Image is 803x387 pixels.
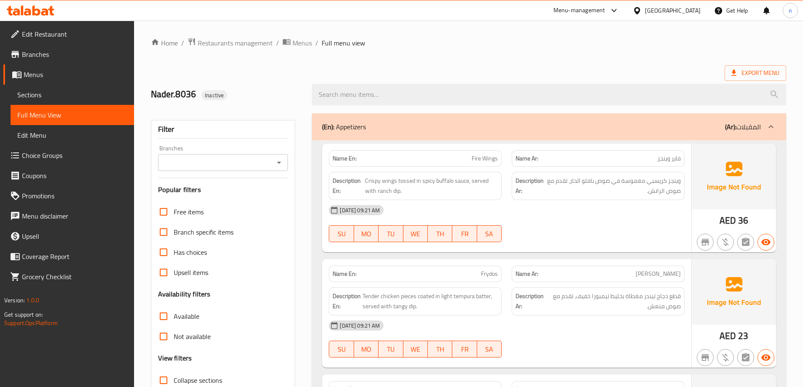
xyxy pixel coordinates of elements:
[151,38,178,48] a: Home
[322,38,365,48] span: Full menu view
[456,228,473,240] span: FR
[382,228,400,240] span: TU
[333,154,357,163] strong: Name En:
[3,206,134,226] a: Menu disclaimer
[757,349,774,366] button: Available
[354,341,379,358] button: MO
[720,328,736,344] span: AED
[336,206,383,214] span: [DATE] 09:21 AM
[403,225,428,242] button: WE
[174,247,207,257] span: Has choices
[22,231,127,241] span: Upsell
[403,341,428,358] button: WE
[174,227,234,237] span: Branch specific items
[363,291,498,312] span: Tender chicken pieces coated in light tempura batter, served with tangy dip.
[757,234,774,251] button: Available
[431,343,449,355] span: TH
[516,176,545,196] strong: Description Ar:
[329,225,354,242] button: SU
[789,6,792,15] span: n
[17,110,127,120] span: Full Menu View
[188,37,273,48] a: Restaurants management
[315,38,318,48] li: /
[3,226,134,246] a: Upsell
[322,120,334,133] b: (En):
[738,212,748,229] span: 36
[725,122,761,132] p: المقبلات
[17,130,127,140] span: Edit Menu
[312,84,786,105] input: search
[472,154,498,163] span: Fire Wings
[198,38,273,48] span: Restaurants management
[11,125,134,145] a: Edit Menu
[365,176,498,196] span: Crispy wings tossed in spicy buffalo sauce, served with ranch dip.
[456,343,473,355] span: FR
[737,349,754,366] button: Not has choices
[645,6,701,15] div: [GEOGRAPHIC_DATA]
[151,88,302,101] h2: Nader.8036
[11,85,134,105] a: Sections
[697,234,714,251] button: Not branch specific item
[322,122,366,132] p: Appetizers
[692,259,776,325] img: Ae5nvW7+0k+MAAAAAElFTkSuQmCC
[333,291,361,312] strong: Description En:
[725,120,736,133] b: (Ar):
[174,375,222,385] span: Collapse sections
[725,65,786,81] span: Export Menu
[516,270,538,278] strong: Name Ar:
[516,154,538,163] strong: Name Ar:
[201,90,227,100] div: Inactive
[329,341,354,358] button: SU
[22,272,127,282] span: Grocery Checklist
[22,150,127,160] span: Choice Groups
[731,68,779,78] span: Export Menu
[22,29,127,39] span: Edit Restaurant
[22,49,127,59] span: Branches
[379,225,403,242] button: TU
[737,234,754,251] button: Not has choices
[717,234,734,251] button: Purchased item
[553,5,605,16] div: Menu-management
[158,289,211,299] h3: Availability filters
[174,207,204,217] span: Free items
[354,225,379,242] button: MO
[4,309,43,320] span: Get support on:
[546,176,681,196] span: وينجز كريسبي مغموسة في صوص بافلو الحار، تقدم مع صوص الرانش.
[547,291,681,312] span: قطع دجاج تيندر مغطاة بخليط تيمبورا خفيف، تقدم مع صوص منعش.
[379,341,403,358] button: TU
[24,69,127,80] span: Menus
[333,176,363,196] strong: Description En:
[3,64,134,85] a: Menus
[738,328,748,344] span: 23
[22,171,127,181] span: Coupons
[3,165,134,186] a: Coupons
[273,157,285,168] button: Open
[636,270,681,278] span: [PERSON_NAME]
[158,185,288,195] h3: Popular filters
[174,267,208,278] span: Upsell items
[312,113,786,140] div: (En): Appetizers(Ar):المقبلات
[158,120,288,139] div: Filter
[692,144,776,209] img: Ae5nvW7+0k+MAAAAAElFTkSuQmCC
[201,91,227,99] span: Inactive
[17,90,127,100] span: Sections
[3,145,134,165] a: Choice Groups
[481,343,498,355] span: SA
[333,270,357,278] strong: Name En:
[3,267,134,287] a: Grocery Checklist
[697,349,714,366] button: Not branch specific item
[276,38,279,48] li: /
[333,343,350,355] span: SU
[481,270,498,278] span: Frydos
[717,349,734,366] button: Purchased item
[4,318,58,328] a: Support.OpsPlatform
[174,331,211,342] span: Not available
[3,186,134,206] a: Promotions
[720,212,736,229] span: AED
[382,343,400,355] span: TU
[3,246,134,267] a: Coverage Report
[452,341,477,358] button: FR
[22,211,127,221] span: Menu disclaimer
[293,38,312,48] span: Menus
[407,343,424,355] span: WE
